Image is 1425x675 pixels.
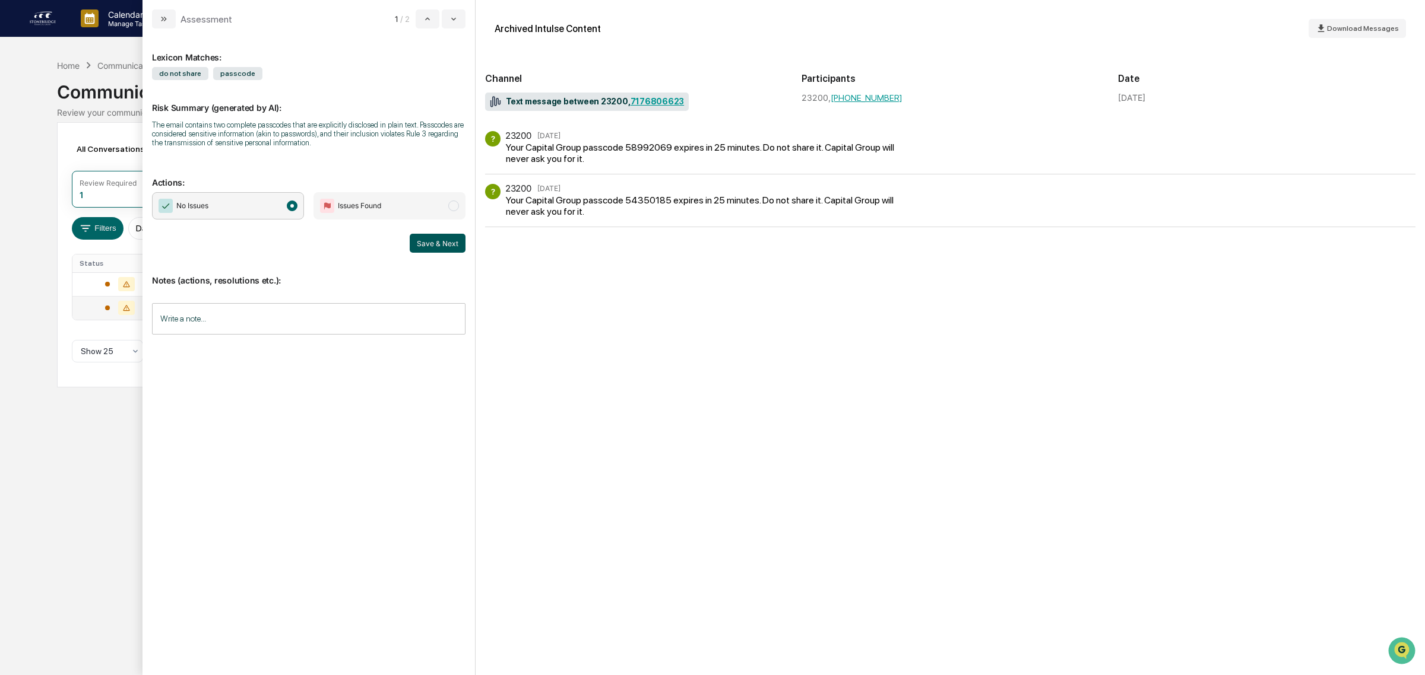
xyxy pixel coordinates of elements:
div: 23200 [505,183,531,194]
span: Attestations [98,149,147,161]
a: 🖐️Preclearance [7,145,81,166]
div: Your Capital Group passcode 54350185 expires in 25 minutes. Do not share it. Capital Group will n... [506,195,897,217]
span: Text message between 23200, [490,96,684,108]
div: Home [57,61,80,71]
p: Actions: [152,163,465,187]
h2: Date [1118,73,1415,84]
p: Notes (actions, resolutions etc.): [152,261,465,285]
button: Save & Next [410,234,465,253]
span: / 2 [400,14,413,24]
span: passcode [213,67,262,80]
span: Data Lookup [24,172,75,184]
button: Date:[DATE] - [DATE] [128,217,226,240]
a: Powered byPylon [84,200,144,210]
button: Start new chat [202,94,216,109]
h2: Channel [485,73,783,84]
img: Flag [320,199,334,213]
div: 🗄️ [86,151,96,160]
div: [DATE] [1118,93,1145,103]
span: Download Messages [1327,24,1399,33]
h2: Participants [802,73,1099,84]
p: How can we help? [12,25,216,44]
time: Tuesday, August 26, 2025 at 11:33:49 AM [537,131,560,140]
p: Risk Summary (generated by AI): [152,88,465,113]
div: Review your communication records across channels [57,107,1368,117]
span: 1 [395,14,398,24]
a: 🔎Data Lookup [7,167,80,189]
span: Issues Found [338,200,381,212]
span: Pylon [118,201,144,210]
time: Tuesday, August 26, 2025 at 2:10:01 PM [537,184,560,193]
iframe: Open customer support [1387,636,1419,668]
button: Download Messages [1309,19,1406,38]
div: Review Required [80,179,137,187]
span: do not share [152,67,208,80]
a: 🗄️Attestations [81,145,152,166]
a: [PHONE_NUMBER] [831,93,902,103]
p: Manage Tasks [99,20,159,28]
div: Communications Archive [57,72,1368,103]
div: Communications Archive [97,61,194,71]
div: We're available if you need us! [40,103,150,112]
div: Lexicon Matches: [152,38,465,62]
button: Filters [72,217,123,240]
a: 7176806623 [631,97,685,106]
img: Checkmark [159,199,173,213]
p: Calendar [99,9,159,20]
div: All Conversations [72,139,161,158]
th: Status [72,254,168,272]
span: No Issues [176,200,208,212]
span: Preclearance [24,149,77,161]
div: 23200, [802,93,1099,103]
img: logo [28,9,57,28]
div: Start new chat [40,91,195,103]
div: Your Capital Group passcode 58992069 expires in 25 minutes. Do not share it. Capital Group will n... [506,142,897,164]
div: 1 [80,190,83,200]
img: 1746055101610-c473b297-6a78-478c-a979-82029cc54cd1 [12,91,33,112]
div: 🖐️ [12,151,21,160]
div: The email contains two complete passcodes that are explicitly disclosed in plain text. Passcodes ... [152,120,465,147]
input: Clear [31,54,196,66]
div: ? [485,184,501,199]
div: 23200 [505,130,531,141]
div: Archived Intulse Content [495,23,601,34]
div: 🔎 [12,173,21,183]
div: Assessment [180,14,232,25]
div: ? [485,131,501,147]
